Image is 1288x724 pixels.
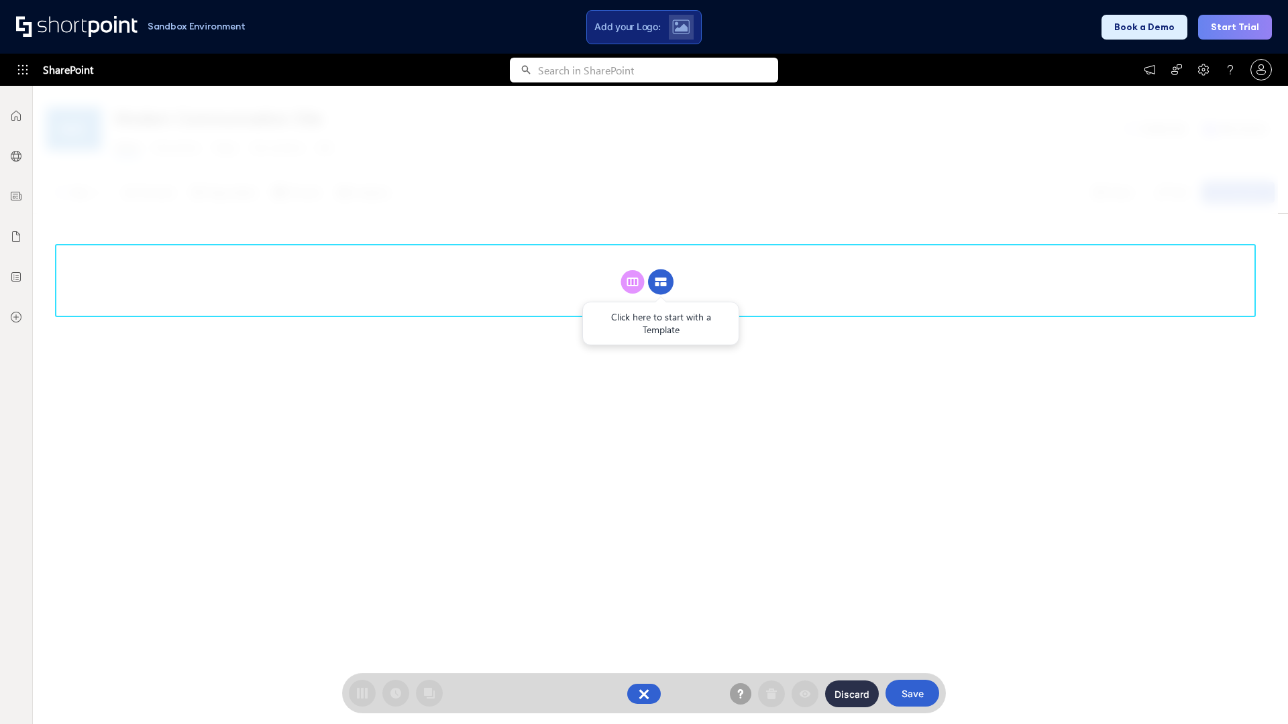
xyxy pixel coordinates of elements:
[1102,15,1187,40] button: Book a Demo
[148,23,246,30] h1: Sandbox Environment
[538,58,778,82] input: Search in SharePoint
[43,54,93,86] span: SharePoint
[885,680,939,707] button: Save
[594,21,660,33] span: Add your Logo:
[1198,15,1272,40] button: Start Trial
[672,19,690,34] img: Upload logo
[1221,660,1288,724] iframe: Chat Widget
[825,680,879,707] button: Discard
